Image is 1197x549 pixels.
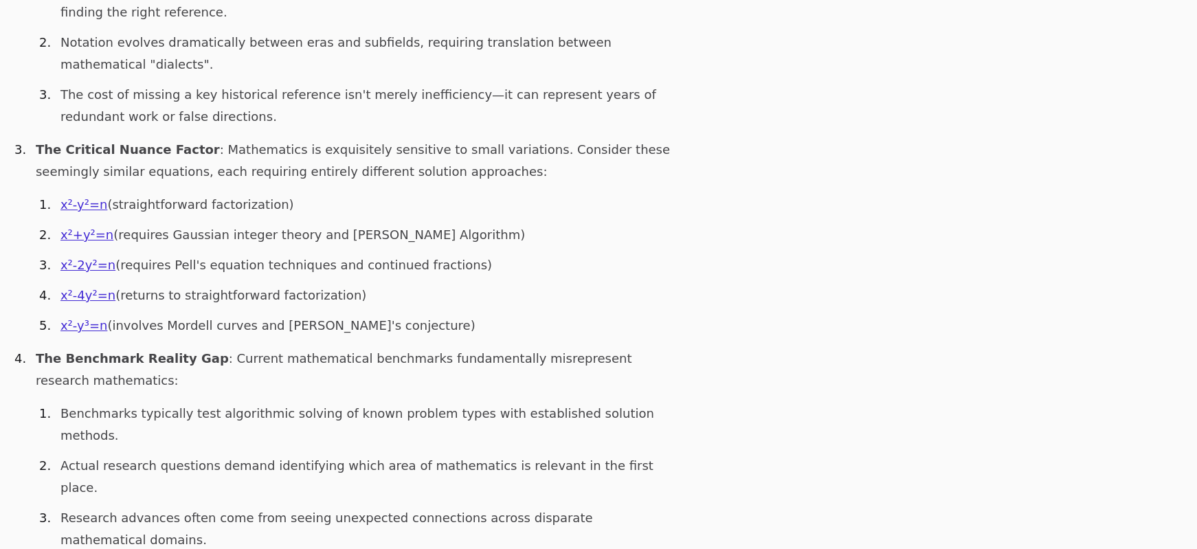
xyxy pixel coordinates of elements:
a: x²-y²=n [60,197,107,212]
li: (requires Pell's equation techniques and continued fractions) [55,254,671,276]
b: The Critical Nuance Factor [36,142,220,157]
b: The Benchmark Reality Gap [36,351,229,366]
li: Notation evolves dramatically between eras and subfields, requiring translation between mathemati... [55,32,671,76]
li: (returns to straightforward factorization) [55,284,671,306]
a: x²-2y²=n [60,258,115,272]
a: x²+y²=n [60,227,113,242]
a: x²-4y²=n [60,288,115,302]
li: (requires Gaussian integer theory and [PERSON_NAME] Algorithm) [55,224,671,246]
li: The cost of missing a key historical reference isn't merely inefficiency—it can represent years o... [55,84,671,128]
a: x²-y³=n [60,318,107,333]
li: (involves Mordell curves and [PERSON_NAME]'s conjecture) [55,315,671,337]
li: Benchmarks typically test algorithmic solving of known problem types with established solution me... [55,403,671,447]
li: (straightforward factorization) [55,194,671,216]
li: Actual research questions demand identifying which area of mathematics is relevant in the first p... [55,455,671,499]
li: : Mathematics is exquisitely sensitive to small variations. Consider these seemingly similar equa... [30,139,671,337]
